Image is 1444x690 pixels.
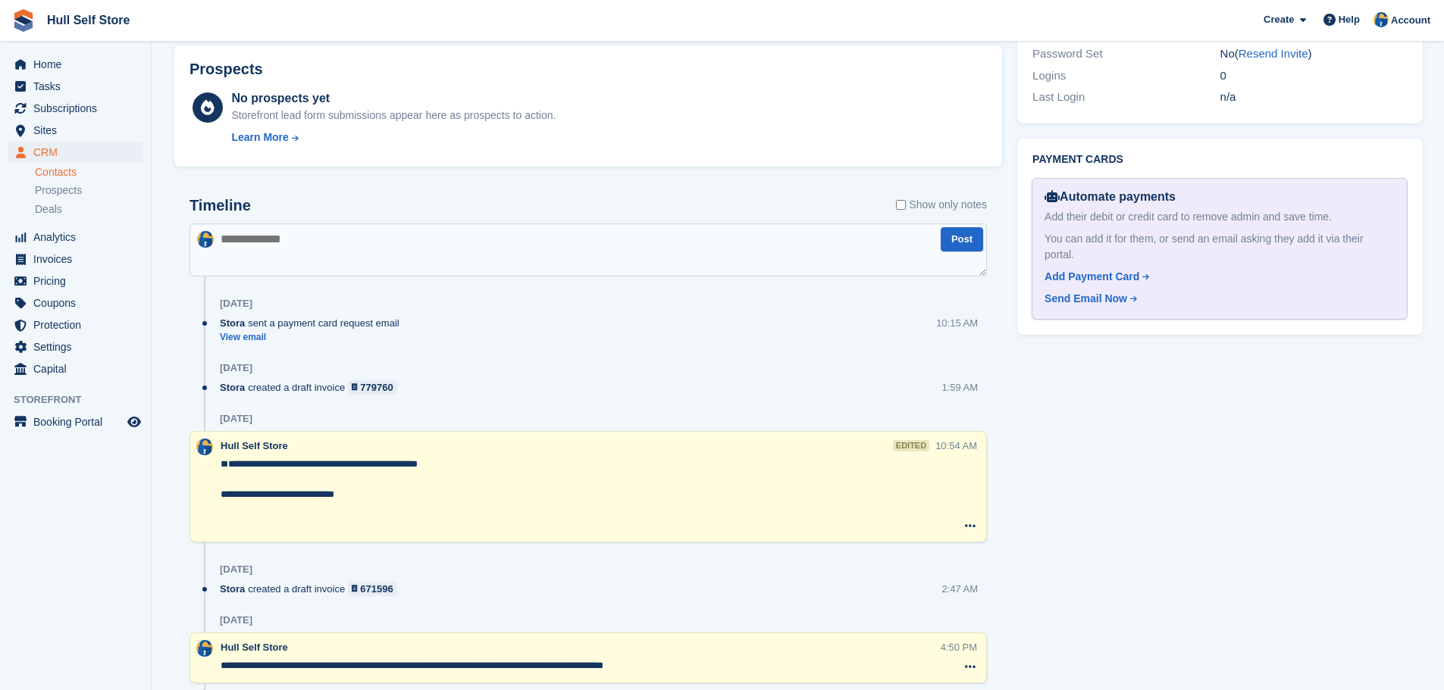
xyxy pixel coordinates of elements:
[33,142,124,163] span: CRM
[1045,269,1139,285] div: Add Payment Card
[1045,269,1389,285] a: Add Payment Card
[221,440,288,451] span: Hull Self Store
[896,197,987,213] label: Show only notes
[33,54,124,75] span: Home
[1032,89,1220,106] div: Last Login
[197,231,214,248] img: Hull Self Store
[221,642,288,653] span: Hull Self Store
[190,61,263,78] h2: Prospects
[33,76,124,97] span: Tasks
[8,270,143,292] a: menu
[941,380,978,395] div: 1:59 AM
[1264,12,1294,27] span: Create
[893,440,929,451] div: edited
[35,183,143,198] a: Prospects
[8,54,143,75] a: menu
[935,439,977,453] div: 10:54 AM
[231,130,556,145] a: Learn More
[941,582,978,596] div: 2:47 AM
[1391,13,1430,28] span: Account
[8,248,143,270] a: menu
[8,292,143,314] a: menu
[12,9,35,32] img: stora-icon-8386f47178a22dfd0bd8f6a31ec36ba5ce8667c1dd55bd0f319d3a0aa187defe.svg
[8,120,143,141] a: menu
[33,358,124,379] span: Capital
[220,413,252,425] div: [DATE]
[1045,188,1395,206] div: Automate payments
[35,165,143,180] a: Contacts
[8,336,143,357] a: menu
[220,564,252,576] div: [DATE]
[220,582,245,596] span: Stora
[231,108,556,123] div: Storefront lead form submissions appear here as prospects to action.
[196,439,213,455] img: Hull Self Store
[1374,12,1389,27] img: Hull Self Store
[8,76,143,97] a: menu
[941,640,977,654] div: 4:50 PM
[8,98,143,119] a: menu
[1045,209,1395,225] div: Add their debit or credit card to remove admin and save time.
[33,270,124,292] span: Pricing
[41,8,136,33] a: Hull Self Store
[33,226,124,248] span: Analytics
[360,582,393,596] div: 671596
[196,640,213,657] img: Hull Self Store
[231,130,288,145] div: Learn More
[35,201,143,217] a: Deals
[33,292,124,314] span: Coupons
[1220,67,1408,85] div: 0
[1032,45,1220,63] div: Password Set
[1045,291,1127,307] div: Send Email Now
[33,314,124,336] span: Protection
[231,89,556,108] div: No prospects yet
[8,358,143,379] a: menu
[220,380,245,395] span: Stora
[360,380,393,395] div: 779760
[1339,12,1360,27] span: Help
[220,298,252,310] div: [DATE]
[896,197,906,213] input: Show only notes
[348,380,397,395] a: 779760
[220,614,252,626] div: [DATE]
[1235,47,1312,60] span: ( )
[8,226,143,248] a: menu
[35,202,62,217] span: Deals
[190,197,251,214] h2: Timeline
[220,582,405,596] div: created a draft invoice
[220,331,407,344] a: View email
[8,411,143,432] a: menu
[33,120,124,141] span: Sites
[1045,231,1395,263] div: You can add it for them, or send an email asking they add it via their portal.
[8,314,143,336] a: menu
[33,98,124,119] span: Subscriptions
[941,227,983,252] button: Post
[1032,154,1408,166] h2: Payment cards
[33,411,124,432] span: Booking Portal
[1032,67,1220,85] div: Logins
[348,582,397,596] a: 671596
[1220,45,1408,63] div: No
[35,183,82,198] span: Prospects
[220,380,405,395] div: created a draft invoice
[33,248,124,270] span: Invoices
[936,316,978,330] div: 10:15 AM
[220,316,245,330] span: Stora
[8,142,143,163] a: menu
[33,336,124,357] span: Settings
[125,413,143,431] a: Preview store
[220,316,407,330] div: sent a payment card request email
[1239,47,1308,60] a: Resend Invite
[1220,89,1408,106] div: n/a
[220,362,252,374] div: [DATE]
[14,392,151,407] span: Storefront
